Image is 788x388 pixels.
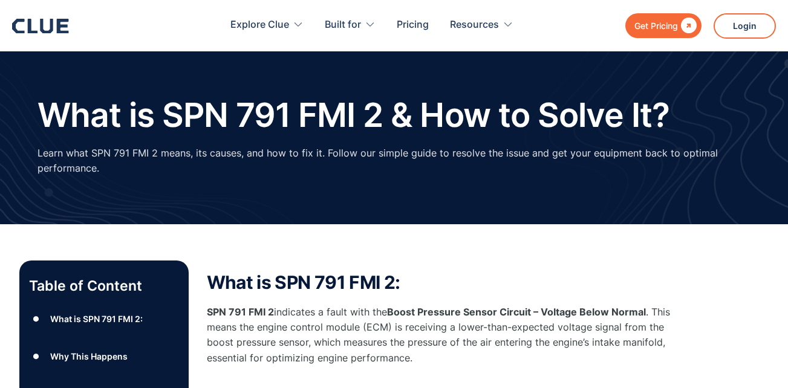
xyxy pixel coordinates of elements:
[625,13,702,38] a: Get Pricing
[207,306,274,318] strong: SPN 791 FMI 2
[325,6,376,44] div: Built for
[207,271,400,293] strong: What is SPN 791 FMI 2:
[29,348,179,366] a: ●Why This Happens
[230,6,304,44] div: Explore Clue
[207,305,691,366] p: indicates a fault with the . This means the engine control module (ECM) is receiving a lower-than...
[634,18,678,33] div: Get Pricing
[29,310,179,328] a: ●What is SPN 791 FMI 2:
[29,276,179,296] p: Table of Content
[387,306,646,318] strong: Boost Pressure Sensor Circuit – Voltage Below Normal
[397,6,429,44] a: Pricing
[29,310,44,328] div: ●
[678,18,697,33] div: 
[450,6,513,44] div: Resources
[230,6,289,44] div: Explore Clue
[50,311,143,326] div: What is SPN 791 FMI 2:
[37,97,670,134] h1: What is SPN 791 FMI 2 & How to Solve It?
[37,146,751,176] p: Learn what SPN 791 FMI 2 means, its causes, and how to fix it. Follow our simple guide to resolve...
[450,6,499,44] div: Resources
[714,13,776,39] a: Login
[50,349,128,364] div: Why This Happens
[29,348,44,366] div: ●
[325,6,361,44] div: Built for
